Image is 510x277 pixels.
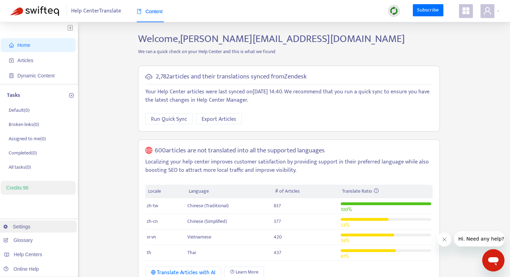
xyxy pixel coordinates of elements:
a: Glossary [3,237,33,243]
span: plus-circle [69,93,74,98]
span: 59 % [341,237,349,245]
h5: 600 articles are not translated into all the supported languages [155,147,325,155]
iframe: Button to launch messaging window [482,249,504,271]
iframe: Close message [437,233,451,246]
h5: 2,782 articles and their translations synced from Zendesk [156,73,307,81]
span: 377 [274,217,281,225]
span: Home [17,42,30,48]
span: Help Center Translate [71,5,121,18]
div: Translate Ratio [342,187,430,195]
span: cloud-sync [145,73,152,80]
span: 837 [274,202,281,210]
span: Chinese (Simplified) [187,217,227,225]
span: Chinese (Traditional) [187,202,229,210]
th: Language [186,185,272,198]
p: Broken links ( 0 ) [9,121,39,128]
span: vi-vn [147,233,156,241]
span: Dynamic Content [17,73,54,78]
iframe: Message from company [454,231,504,246]
span: 61 % [341,252,349,260]
p: We ran a quick check on your Help Center and this is what we found [133,48,445,55]
span: account-book [9,58,14,63]
span: home [9,43,14,48]
span: Learn More [236,268,258,276]
span: Thai [187,249,196,257]
span: Export Articles [202,115,236,124]
a: Subscribe [413,4,443,17]
div: Translate Articles with AI [151,268,216,277]
a: Credits:98 [6,185,28,191]
span: global [145,147,152,155]
span: 53 % [341,221,349,229]
img: sync.dc5367851b00ba804db3.png [390,7,398,15]
p: Localizing your help center improves customer satisfaction by providing support in their preferre... [145,158,433,175]
p: Completed ( 0 ) [9,149,37,157]
th: # of Articles [272,185,339,198]
span: zh-tw [147,202,158,210]
span: 437 [274,249,281,257]
p: Tasks [7,91,20,100]
span: appstore [462,7,470,15]
span: Vietnamese [187,233,211,241]
span: Run Quick Sync [151,115,187,124]
button: Export Articles [196,113,242,124]
p: Your Help Center articles were last synced on [DATE] 14:40 . We recommend that you run a quick sy... [145,88,433,104]
p: All tasks ( 0 ) [9,163,31,171]
span: user [483,7,492,15]
button: Run Quick Sync [145,113,193,124]
span: Help Centers [14,252,42,257]
span: Content [137,9,163,14]
span: Welcome, [PERSON_NAME][EMAIL_ADDRESS][DOMAIN_NAME] [138,30,405,48]
span: 420 [274,233,282,241]
img: Swifteq [10,6,59,16]
span: container [9,73,14,78]
span: th [147,249,151,257]
p: Assigned to me ( 0 ) [9,135,46,142]
p: Default ( 0 ) [9,107,29,114]
th: Locale [145,185,186,198]
a: Settings [3,224,31,229]
a: Online Help [3,266,39,272]
span: Articles [17,58,33,63]
span: 100 % [341,205,352,213]
span: zh-cn [147,217,158,225]
span: book [137,9,142,14]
